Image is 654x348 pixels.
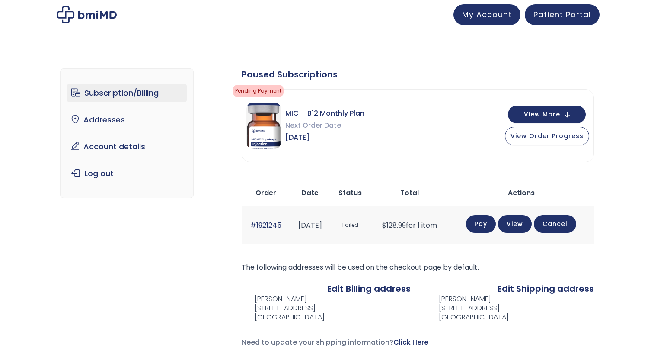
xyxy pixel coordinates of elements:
[67,138,187,156] a: Account details
[498,283,594,295] a: Edit Shipping address
[233,85,284,97] span: Pending Payment
[242,295,325,322] address: [PERSON_NAME] [STREET_ADDRESS] [GEOGRAPHIC_DATA]
[393,337,428,347] a: Click Here
[453,4,520,25] a: My Account
[242,68,594,81] div: Paused Subscriptions
[255,188,276,198] span: Order
[508,106,586,123] button: View More
[327,283,411,295] a: Edit Billing address
[425,295,509,322] address: [PERSON_NAME] [STREET_ADDRESS] [GEOGRAPHIC_DATA]
[505,127,589,145] button: View Order Progress
[242,337,428,347] span: Need to update your shipping information?
[462,9,512,20] span: My Account
[498,215,532,233] a: View
[67,164,187,183] a: Log out
[534,215,576,233] a: Cancel
[246,103,281,149] img: MIC + B12 Monthly Plan
[285,119,364,132] span: Next Order Date
[334,217,366,233] span: Failed
[285,107,364,119] span: MIC + B12 Monthly Plan
[466,215,496,233] a: Pay
[524,112,560,117] span: View More
[301,188,319,198] span: Date
[338,188,362,198] span: Status
[285,132,364,144] span: [DATE]
[533,9,591,20] span: Patient Portal
[298,220,322,230] time: [DATE]
[60,68,194,198] nav: Account pages
[242,261,594,274] p: The following addresses will be used on the checkout page by default.
[510,132,584,140] span: View Order Progress
[67,111,187,129] a: Addresses
[370,206,448,244] td: for 1 item
[525,4,600,25] a: Patient Portal
[508,188,535,198] span: Actions
[250,220,281,230] a: #1921245
[382,220,386,230] span: $
[57,6,117,23] img: My account
[67,84,187,102] a: Subscription/Billing
[382,220,406,230] span: 128.99
[400,188,419,198] span: Total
